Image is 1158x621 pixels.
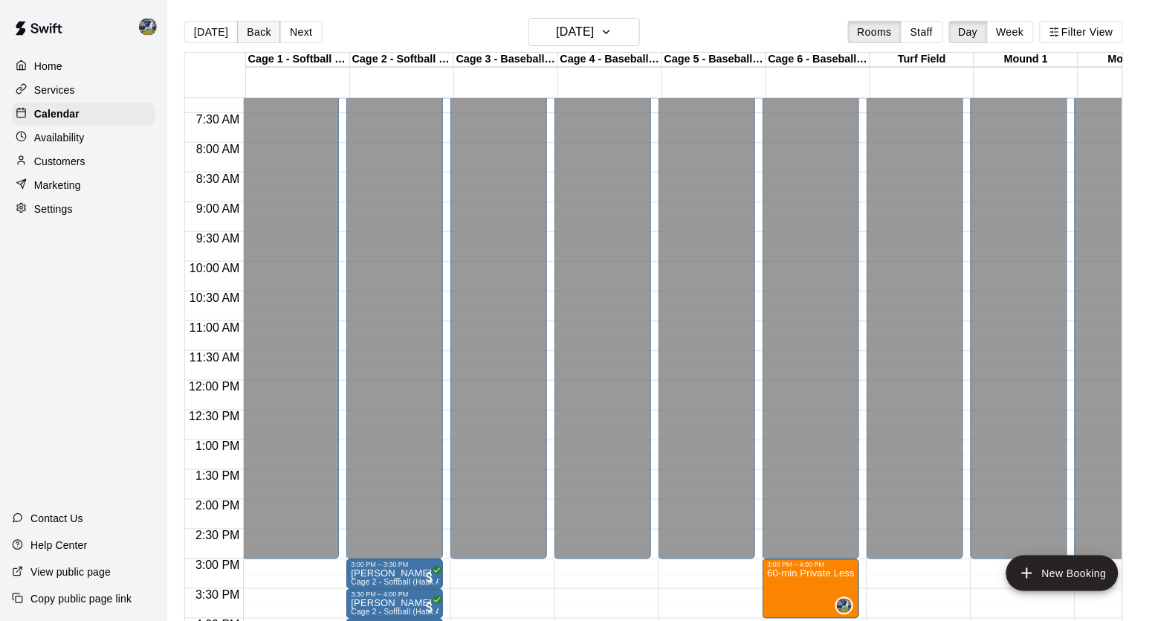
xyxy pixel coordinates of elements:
[192,589,244,602] span: 3:30 PM
[184,21,238,43] button: [DATE]
[186,262,244,274] span: 10:00 AM
[763,559,859,619] div: 3:00 PM – 4:00 PM: 60-min Private Lesson
[12,79,155,101] a: Services
[662,53,766,67] div: Cage 5 - Baseball (HitTrax)
[192,530,244,542] span: 2:30 PM
[841,597,853,615] span: Brandon Gold
[835,597,853,615] div: Brandon Gold
[34,154,85,169] p: Customers
[237,21,281,43] button: Back
[193,173,244,185] span: 8:30 AM
[767,562,855,569] div: 3:00 PM – 4:00 PM
[34,106,80,121] p: Calendar
[192,470,244,483] span: 1:30 PM
[193,232,244,245] span: 9:30 AM
[558,53,662,67] div: Cage 4 - Baseball (Triple Play)
[1040,21,1123,43] button: Filter View
[186,292,244,304] span: 10:30 AM
[901,21,943,43] button: Staff
[870,53,974,67] div: Turf Field
[528,18,640,46] button: [DATE]
[557,22,595,42] h6: [DATE]
[346,589,443,619] div: 3:30 PM – 4:00 PM: Clint Marcus
[186,351,244,364] span: 11:30 AM
[30,511,83,526] p: Contact Us
[30,591,132,606] p: Copy public page link
[422,570,437,585] span: All customers have paid
[34,202,73,216] p: Settings
[30,538,87,553] p: Help Center
[139,18,157,36] img: Brandon Gold
[12,198,155,220] a: Settings
[454,53,558,67] div: Cage 3 - Baseball (Triple Play)
[351,562,439,569] div: 3:00 PM – 3:30 PM
[30,564,111,579] p: View public page
[848,21,902,43] button: Rooms
[136,12,167,42] div: Brandon Gold
[192,440,244,453] span: 1:00 PM
[766,53,870,67] div: Cage 6 - Baseball (Hack Attack Hand-fed Machine)
[280,21,322,43] button: Next
[192,559,244,572] span: 3:00 PM
[192,500,244,512] span: 2:00 PM
[34,130,85,145] p: Availability
[350,53,454,67] div: Cage 2 - Softball (Triple Play)
[974,53,1078,67] div: Mound 1
[34,59,62,74] p: Home
[193,143,244,155] span: 8:00 AM
[422,600,437,615] span: All customers have paid
[1006,556,1119,591] button: add
[351,579,527,587] span: Cage 2 - Softball (Hack Attack Hand-fed Machine)
[346,559,443,589] div: 3:00 PM – 3:30 PM: Clint Marcus
[351,608,527,617] span: Cage 2 - Softball (Hack Attack Hand-fed Machine)
[12,174,155,196] a: Marketing
[12,126,155,149] a: Availability
[186,321,244,334] span: 11:00 AM
[34,83,75,97] p: Services
[12,55,155,77] a: Home
[185,381,243,393] span: 12:00 PM
[987,21,1034,43] button: Week
[351,591,439,599] div: 3:30 PM – 4:00 PM
[12,103,155,125] a: Calendar
[12,150,155,173] a: Customers
[837,599,852,614] img: Brandon Gold
[193,113,244,126] span: 7:30 AM
[34,178,81,193] p: Marketing
[949,21,988,43] button: Day
[185,411,243,423] span: 12:30 PM
[193,202,244,215] span: 9:00 AM
[246,53,350,67] div: Cage 1 - Softball (Hack Attack)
